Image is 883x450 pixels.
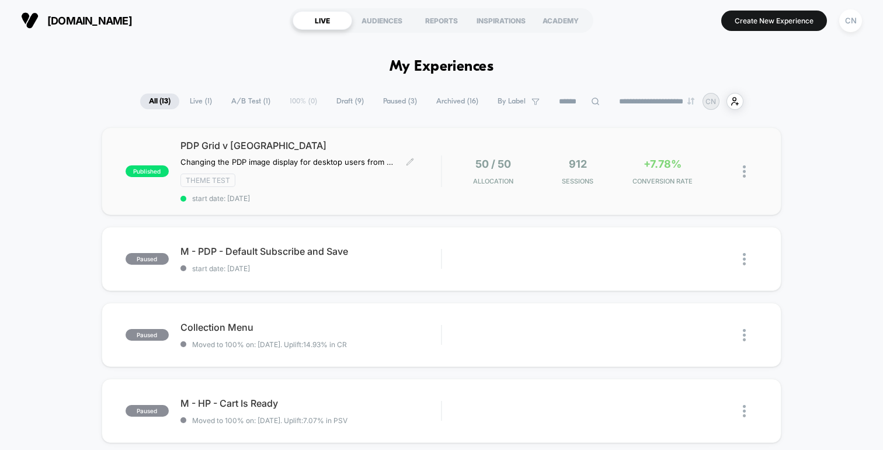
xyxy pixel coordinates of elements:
span: M - PDP - Default Subscribe and Save [180,245,441,257]
span: By Label [498,97,526,106]
span: A/B Test ( 1 ) [223,94,279,109]
img: close [743,329,746,341]
div: LIVE [293,11,352,30]
span: paused [126,329,169,341]
img: end [687,98,694,105]
span: start date: [DATE] [180,264,441,273]
span: 50 / 50 [475,158,511,170]
span: paused [126,405,169,417]
span: Collection Menu [180,321,441,333]
p: CN [705,97,716,106]
span: start date: [DATE] [180,194,441,203]
span: M - HP - Cart Is Ready [180,397,441,409]
span: Moved to 100% on: [DATE] . Uplift: 7.07% in PSV [192,416,347,425]
div: AUDIENCES [352,11,412,30]
h1: My Experiences [390,58,494,75]
div: REPORTS [412,11,471,30]
span: Allocation [473,177,513,185]
span: CONVERSION RATE [623,177,702,185]
button: CN [836,9,865,33]
button: [DOMAIN_NAME] [18,11,135,30]
img: close [743,405,746,417]
span: Draft ( 9 ) [328,94,373,109]
span: PDP Grid v [GEOGRAPHIC_DATA] [180,140,441,151]
div: CN [839,9,862,32]
span: [DOMAIN_NAME] [47,15,132,27]
img: close [743,253,746,265]
span: published [126,165,169,177]
span: Archived ( 16 ) [427,94,487,109]
span: +7.78% [644,158,682,170]
span: Sessions [538,177,617,185]
div: ACADEMY [531,11,590,30]
button: Create New Experience [721,11,827,31]
span: All ( 13 ) [140,94,179,109]
span: Theme Test [180,174,235,187]
img: close [743,165,746,178]
span: 912 [569,158,587,170]
span: paused [126,253,169,265]
span: Moved to 100% on: [DATE] . Uplift: 14.93% in CR [192,340,347,349]
span: Paused ( 3 ) [374,94,426,109]
div: INSPIRATIONS [471,11,531,30]
span: Live ( 1 ) [181,94,221,109]
span: Changing the PDP image display for desktop users from grid to carousel [180,157,397,167]
img: Visually logo [21,12,39,29]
